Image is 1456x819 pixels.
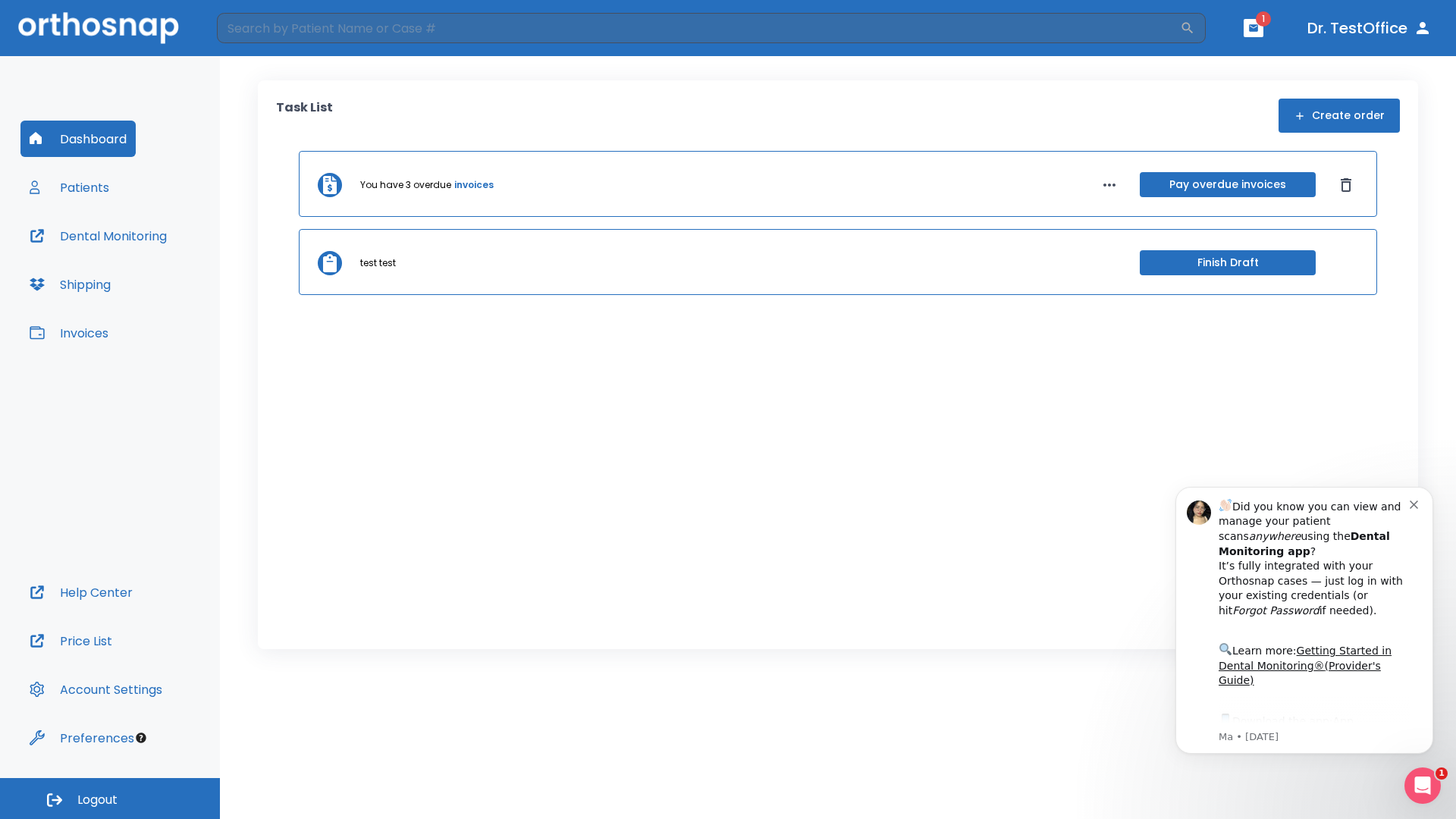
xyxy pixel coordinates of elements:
[20,574,142,610] button: Help Center
[360,178,451,192] p: You have 3 overdue
[257,33,269,45] button: Dismiss notification
[1404,767,1441,804] iframe: Intercom live chat
[134,731,148,745] div: Tooltip anchor
[454,178,494,192] a: invoices
[20,218,176,254] button: Dental Monitoring
[20,671,171,708] button: Account Settings
[1334,173,1358,197] button: Dismiss
[360,256,396,270] p: test test
[217,13,1180,43] input: Search by Patient Name or Case #
[1256,11,1271,27] span: 1
[1279,99,1400,133] button: Create order
[1140,172,1316,197] button: Pay overdue invoices
[66,247,257,325] div: Download the app: | ​ Let us know if you need help getting started!
[20,315,118,351] button: Invoices
[77,792,118,808] span: Logout
[20,266,120,303] button: Shipping
[1153,464,1456,778] iframe: Intercom notifications message
[18,12,179,43] img: Orthosnap
[66,266,257,280] p: Message from Ma, sent 2w ago
[20,623,121,659] button: Price List
[276,99,333,133] p: Task List
[1140,250,1316,275] button: Finish Draft
[66,251,201,278] a: App Store
[20,720,143,756] button: Preferences
[20,169,118,206] button: Patients
[1436,767,1448,780] span: 1
[20,121,136,157] button: Dashboard
[1301,14,1438,42] button: Dr. TestOffice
